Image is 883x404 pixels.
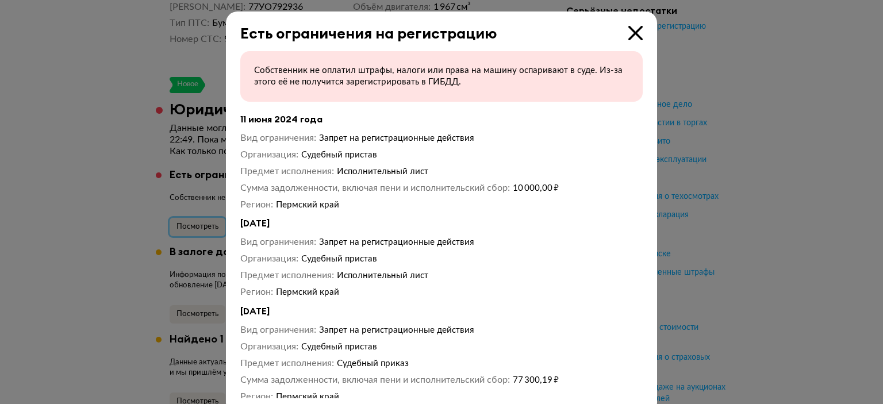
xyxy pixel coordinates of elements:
dt: Вид ограничения [240,236,316,248]
span: Запрет на регистрационные действия [319,134,474,143]
h4: [DATE] [240,217,643,229]
p: Собственник не оплатил штрафы, налоги или права на машину оспаривают в суде. Из-за этого её не по... [254,65,629,88]
dt: Организация [240,341,298,353]
span: Исполнительный лист [337,271,428,280]
dt: Вид ограничения [240,132,316,144]
span: Судебный пристав [301,343,377,351]
span: Пермский край [276,393,339,401]
dt: Организация [240,149,298,161]
div: Есть ограничения на регистрацию [226,11,643,42]
dt: Сумма задолженности, включая пени и исполнительский сбор [240,182,510,194]
span: Судебный пристав [301,151,377,159]
dt: Организация [240,253,298,265]
span: Исполнительный лист [337,167,428,176]
dt: Регион [240,286,273,298]
span: Пермский край [276,288,339,297]
dt: Сумма задолженности, включая пени и исполнительский сбор [240,374,510,386]
span: Судебный пристав [301,255,377,263]
h4: [DATE] [240,305,643,317]
h4: 11 июня 2024 года [240,113,643,125]
dt: Вид ограничения [240,324,316,336]
dt: Предмет исполнения [240,166,334,178]
dt: Регион [240,391,273,403]
span: Запрет на регистрационные действия [319,326,474,334]
span: Судебный приказ [337,359,409,368]
dt: Предмет исполнения [240,357,334,370]
span: Пермский край [276,201,339,209]
span: 77 300,19 ₽ [513,376,559,384]
dt: Предмет исполнения [240,270,334,282]
dt: Регион [240,199,273,211]
span: Запрет на регистрационные действия [319,238,474,247]
span: 10 000,00 ₽ [513,184,559,193]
